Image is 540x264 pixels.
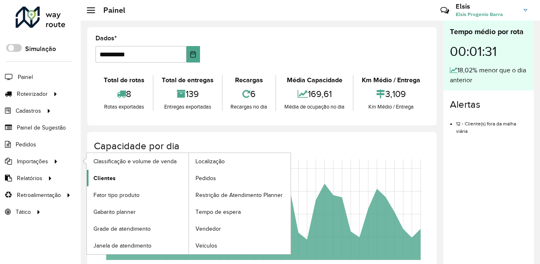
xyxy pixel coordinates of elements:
[356,103,426,111] div: Km Médio / Entrega
[456,2,517,10] h3: Elsis
[98,103,151,111] div: Rotas exportadas
[356,75,426,85] div: Km Médio / Entrega
[93,174,116,183] span: Clientes
[189,204,291,220] a: Tempo de espera
[93,208,136,216] span: Gabarito planner
[196,191,283,199] span: Restrição de Atendimento Planner
[87,187,189,203] a: Fator tipo produto
[93,225,151,233] span: Grade de atendimento
[450,67,526,83] font: 18,02% menor que o dia anterior
[186,89,199,99] font: 139
[16,107,41,115] span: Cadastros
[225,75,274,85] div: Recargas
[87,170,189,186] a: Clientes
[189,187,291,203] a: Restrição de Atendimento Planner
[17,174,42,183] span: Relatórios
[450,26,527,37] div: Tempo médio por rota
[456,11,517,18] span: Elsis Progenio Barra
[17,191,61,199] span: Retroalimentação
[87,237,189,254] a: Janela de atendimento
[278,75,351,85] div: Média Capacidade
[25,44,56,54] label: Simulação
[189,237,291,254] a: Veículos
[189,220,291,237] a: Vendedor
[18,73,33,81] span: Painel
[436,2,454,19] a: Contato Rápido
[196,174,216,183] span: Pedidos
[93,241,151,250] span: Janela de atendimento
[95,6,125,15] h2: Painel
[16,208,31,216] span: Tático
[126,89,131,99] font: 8
[93,157,177,166] span: Classificação e volume de venda
[95,35,114,42] font: Dados
[189,170,291,186] a: Pedidos
[17,90,48,98] span: Roteirizador
[87,204,189,220] a: Gabarito planner
[308,89,332,99] font: 169,61
[189,153,291,169] a: Localização
[93,191,140,199] span: Fator tipo produto
[98,75,151,85] div: Total de rotas
[225,103,274,111] div: Recargas no dia
[186,46,200,63] button: Escolha a data
[456,114,527,135] li: 12 - Cliente(s) fora da malha viária
[250,89,256,99] font: 6
[17,157,48,166] span: Importações
[450,99,527,111] h4: Alertas
[196,157,225,166] span: Localização
[17,123,66,132] span: Painel de Sugestão
[385,89,406,99] font: 3,109
[278,103,351,111] div: Média de ocupação no dia
[156,103,220,111] div: Entregas exportadas
[196,225,221,233] span: Vendedor
[94,140,428,152] h4: Capacidade por dia
[156,75,220,85] div: Total de entregas
[196,241,217,250] span: Veículos
[87,220,189,237] a: Grade de atendimento
[87,153,189,169] a: Classificação e volume de venda
[450,37,527,65] div: 00:01:31
[16,140,36,149] span: Pedidos
[196,208,241,216] span: Tempo de espera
